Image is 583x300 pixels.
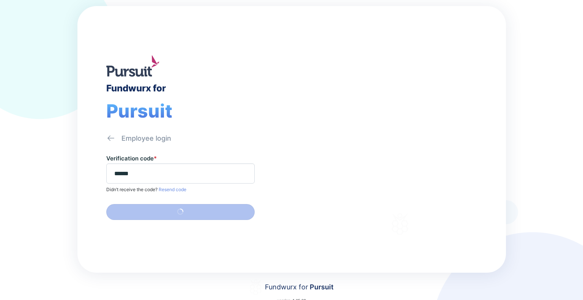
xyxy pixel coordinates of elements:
[265,282,334,292] div: Fundwurx for
[335,107,394,114] div: Welcome to
[106,83,166,94] div: Fundwurx for
[106,187,158,192] span: Didn’t receive the code?
[121,134,171,143] div: Employee login
[335,151,465,172] div: Thank you for choosing Fundwurx as your partner in driving positive social impact!
[158,187,186,192] span: Resend code
[106,155,157,162] label: Verification code
[308,283,334,291] span: Pursuit
[106,55,159,77] img: logo.jpg
[335,117,422,135] div: Fundwurx
[106,100,172,122] span: Pursuit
